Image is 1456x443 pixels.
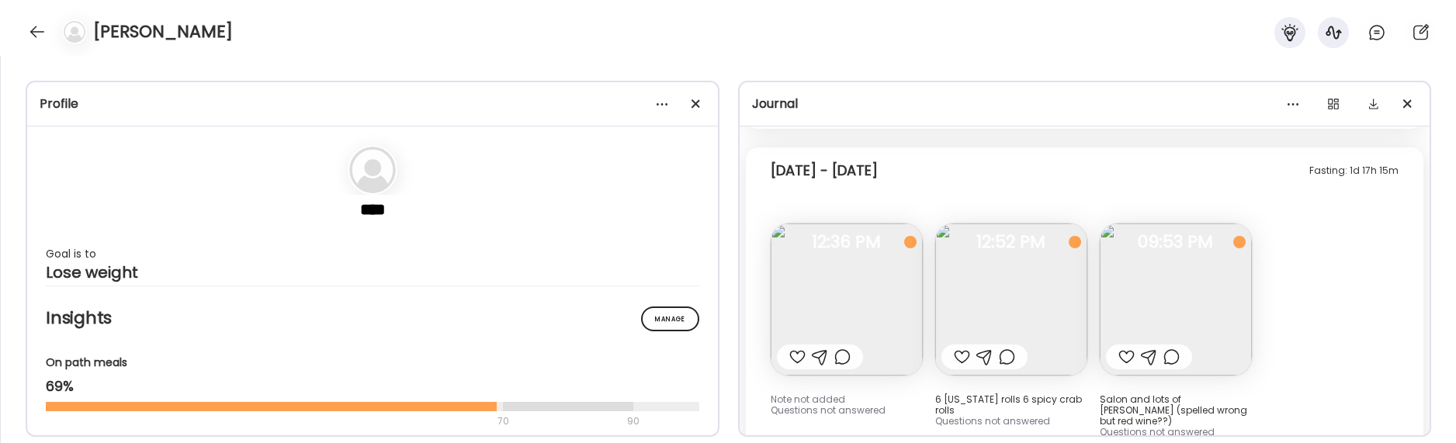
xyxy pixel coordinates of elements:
img: bg-avatar-default.svg [349,147,396,193]
div: Goal is to [46,244,699,263]
div: 90 [626,412,641,431]
div: Profile [40,95,705,113]
div: 6 [US_STATE] rolls 6 spicy crab rolls [935,394,1087,416]
div: Journal [752,95,1418,113]
h4: [PERSON_NAME] [93,19,233,44]
span: 09:53 PM [1100,235,1252,249]
img: images%2FWb0hM0fk8LerXRYHcsdVUXcJb2k2%2FywFc9t0TBy4Uyvlpbu9I%2Fe2bRd5KiXCMFlXMlW25D_240 [935,223,1087,376]
span: 12:36 PM [771,235,923,249]
div: Lose weight [46,263,699,282]
div: Manage [641,306,699,331]
span: Questions not answered [771,403,886,417]
img: bg-avatar-default.svg [64,21,85,43]
div: [DATE] - [DATE] [771,161,878,180]
div: Salon and lots of [PERSON_NAME] (spelled wrong but red wine??) [1100,394,1252,427]
span: 12:52 PM [935,235,1087,249]
img: images%2FWb0hM0fk8LerXRYHcsdVUXcJb2k2%2FRSgDbdNM9Zp3Q8YnXIC9%2F8tek8fXLrO1ADmvHoMqs_240 [771,223,923,376]
span: Questions not answered [1100,425,1215,438]
h2: Insights [46,306,699,330]
img: images%2FWb0hM0fk8LerXRYHcsdVUXcJb2k2%2F8gtzvP1qq0jXoHP1y4Go%2FNxvCgh7uFGxOAPEJDfVo_240 [1100,223,1252,376]
div: Fasting: 1d 17h 15m [1309,161,1399,180]
span: Questions not answered [935,414,1050,427]
span: Note not added [771,393,845,406]
div: 70 [46,412,622,431]
div: On path meals [46,355,699,371]
div: 69% [46,377,699,396]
